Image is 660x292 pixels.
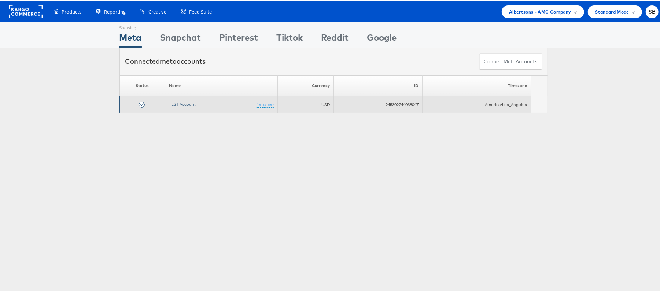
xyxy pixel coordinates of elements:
[278,95,334,112] td: USD
[104,7,126,14] span: Reporting
[277,30,303,46] div: Tiktok
[148,7,166,14] span: Creative
[119,30,142,46] div: Meta
[423,95,531,112] td: America/Los_Angeles
[367,30,397,46] div: Google
[278,74,334,95] th: Currency
[504,57,516,64] span: meta
[160,56,177,64] span: meta
[509,7,571,14] span: Albertsons - AMC Company
[125,55,206,65] div: Connected accounts
[62,7,81,14] span: Products
[119,74,165,95] th: Status
[119,21,142,30] div: Showing
[169,100,196,105] a: TEST Account
[165,74,278,95] th: Name
[595,7,629,14] span: Standard Mode
[333,74,422,95] th: ID
[220,30,258,46] div: Pinterest
[189,7,212,14] span: Feed Suite
[160,30,201,46] div: Snapchat
[649,8,656,13] span: SB
[333,95,422,112] td: 245302744038047
[257,100,274,106] a: (rename)
[423,74,531,95] th: Timezone
[321,30,349,46] div: Reddit
[479,52,542,68] button: ConnectmetaAccounts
